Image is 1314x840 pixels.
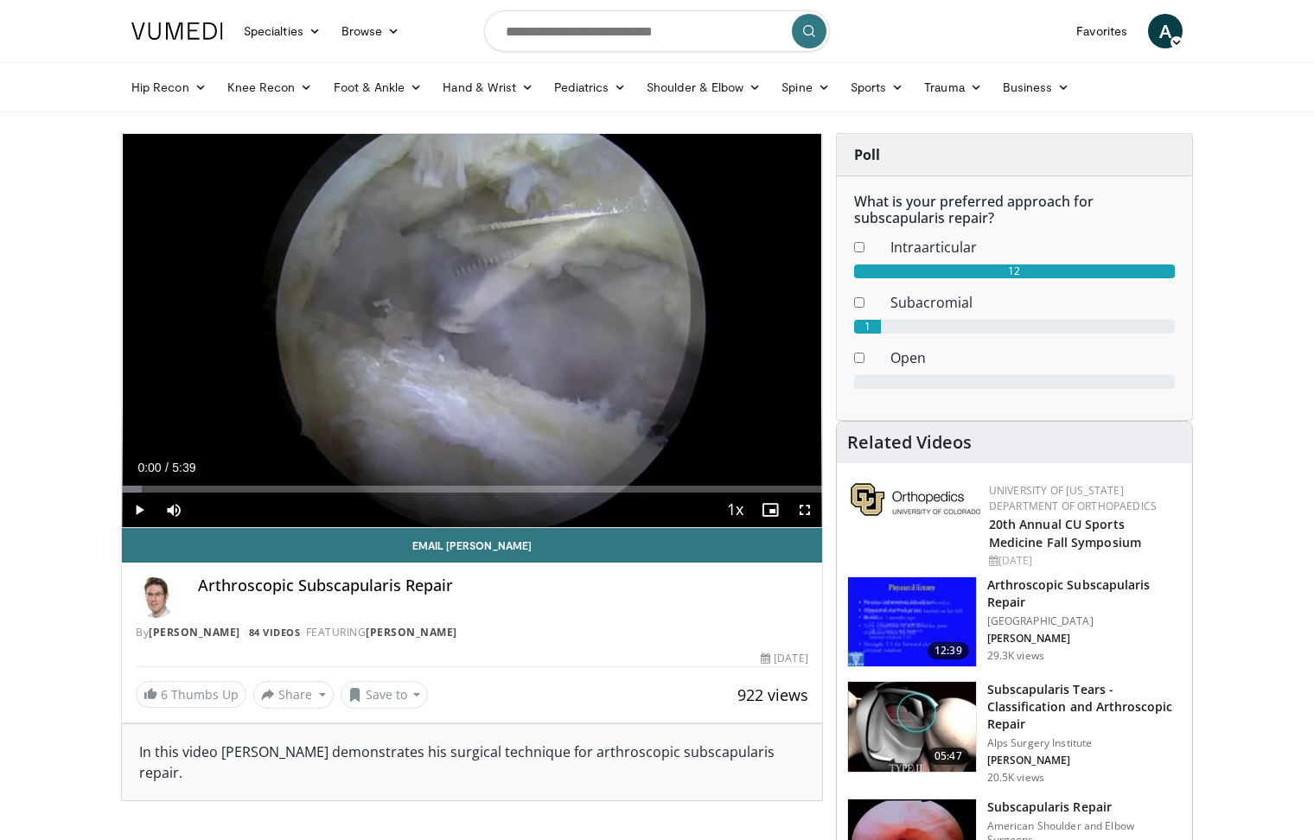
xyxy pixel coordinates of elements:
[432,70,544,105] a: Hand & Wrist
[149,625,240,640] a: [PERSON_NAME]
[877,237,1188,258] dd: Intraarticular
[161,686,168,703] span: 6
[544,70,636,105] a: Pediatrics
[761,651,807,666] div: [DATE]
[840,70,915,105] a: Sports
[854,145,880,164] strong: Poll
[848,682,976,772] img: 545555_3.png.150x105_q85_crop-smart_upscale.jpg
[877,347,1188,368] dd: Open
[987,754,1182,767] p: [PERSON_NAME]
[217,70,323,105] a: Knee Recon
[331,14,411,48] a: Browse
[987,681,1182,733] h3: Subscapularis Tears - Classification and Arthroscopic Repair
[854,194,1175,226] h6: What is your preferred approach for subscapularis repair?
[323,70,433,105] a: Foot & Ankle
[877,292,1188,313] dd: Subacromial
[243,625,306,640] a: 84 Videos
[928,642,969,659] span: 12:39
[233,14,331,48] a: Specialties
[989,553,1178,569] div: [DATE]
[989,483,1157,513] a: University of [US_STATE] Department of Orthopaedics
[771,70,839,105] a: Spine
[121,70,217,105] a: Hip Recon
[122,493,156,527] button: Play
[137,461,161,474] span: 0:00
[198,576,808,595] h4: Arthroscopic Subscapularis Repair
[122,134,822,528] video-js: Video Player
[987,736,1182,750] p: Alps Surgery Institute
[753,493,788,527] button: Enable picture-in-picture mode
[914,70,992,105] a: Trauma
[136,576,177,618] img: Avatar
[987,632,1182,646] p: [PERSON_NAME]
[156,493,191,527] button: Mute
[253,681,334,709] button: Share
[131,22,223,40] img: VuMedi Logo
[987,576,1182,611] h3: Arthroscopic Subscapularis Repair
[165,461,169,474] span: /
[992,70,1081,105] a: Business
[718,493,753,527] button: Playback Rate
[122,528,822,563] a: Email [PERSON_NAME]
[1148,14,1183,48] a: A
[928,748,969,765] span: 05:47
[788,493,822,527] button: Fullscreen
[1066,14,1138,48] a: Favorites
[136,625,808,640] div: By FEATURING
[484,10,830,52] input: Search topics, interventions
[341,681,429,709] button: Save to
[847,432,972,453] h4: Related Videos
[847,681,1182,785] a: 05:47 Subscapularis Tears - Classification and Arthroscopic Repair Alps Surgery Institute [PERSON...
[851,483,980,516] img: 355603a8-37da-49b6-856f-e00d7e9307d3.png.150x105_q85_autocrop_double_scale_upscale_version-0.2.png
[122,486,822,493] div: Progress Bar
[139,741,805,783] div: In this video [PERSON_NAME] demonstrates his surgical technique for arthroscopic subscapularis re...
[987,771,1044,785] p: 20.5K views
[989,516,1141,550] a: 20th Annual CU Sports Medicine Fall Symposium
[136,681,246,708] a: 6 Thumbs Up
[847,576,1182,668] a: 12:39 Arthroscopic Subscapularis Repair [GEOGRAPHIC_DATA] [PERSON_NAME] 29.3K views
[636,70,771,105] a: Shoulder & Elbow
[172,461,195,474] span: 5:39
[987,649,1044,663] p: 29.3K views
[366,625,457,640] a: [PERSON_NAME]
[737,684,808,705] span: 922 views
[987,799,1182,816] h3: Subscapularis Repair
[854,264,1175,278] div: 12
[848,577,976,667] img: 38496_0000_3.png.150x105_q85_crop-smart_upscale.jpg
[987,614,1182,628] p: [GEOGRAPHIC_DATA]
[854,320,881,334] div: 1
